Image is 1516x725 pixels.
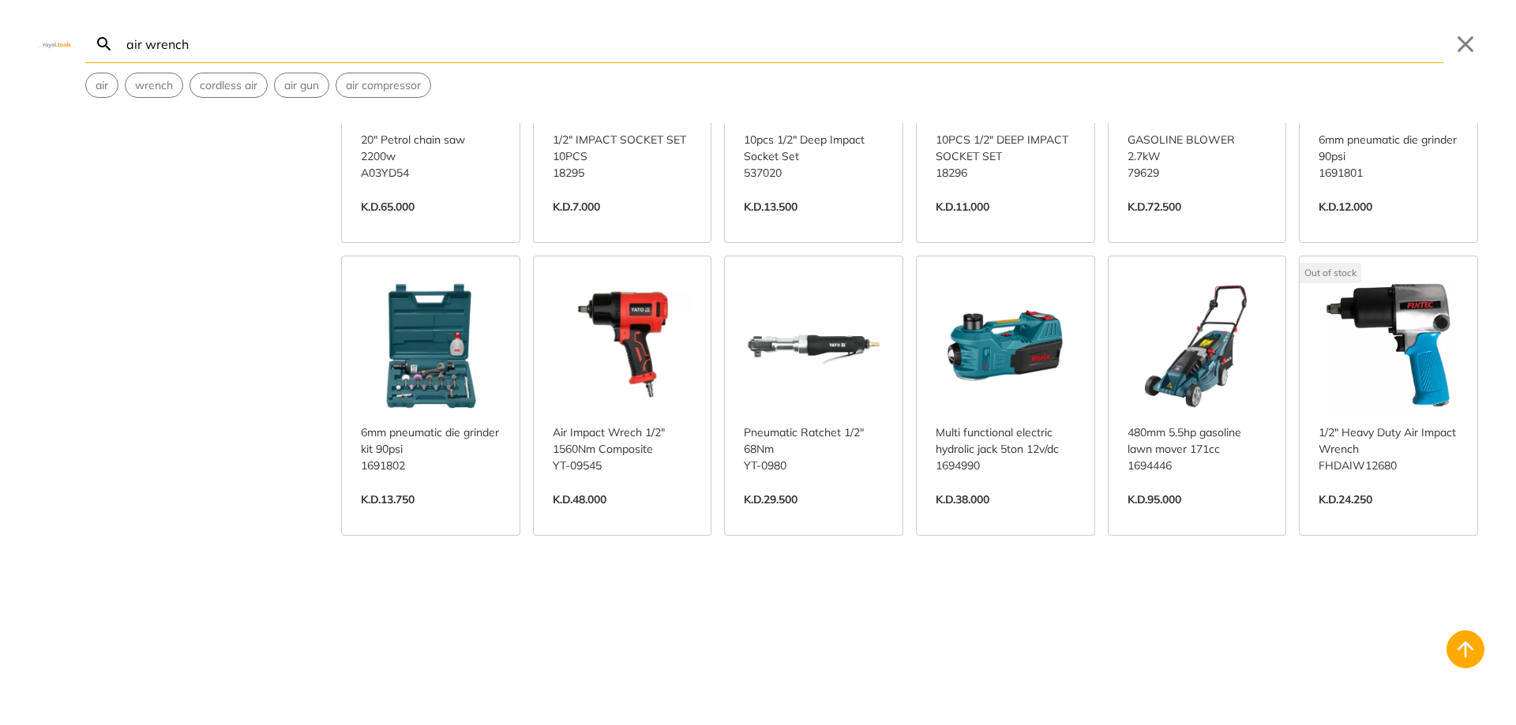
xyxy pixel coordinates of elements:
[123,25,1443,62] input: Search…
[200,77,257,94] span: cordless air
[96,77,108,94] span: air
[1453,32,1478,57] button: Close
[1447,630,1484,668] button: Back to top
[85,73,118,98] div: Suggestion: air
[336,73,431,98] div: Suggestion: air compressor
[95,35,114,54] svg: Search
[190,73,267,97] button: Select suggestion: cordless air
[125,73,183,98] div: Suggestion: wrench
[38,40,76,47] img: Close
[126,73,182,97] button: Select suggestion: wrench
[135,77,173,94] span: wrench
[86,73,118,97] button: Select suggestion: air
[1300,263,1361,283] div: Out of stock
[284,77,319,94] span: air gun
[189,73,268,98] div: Suggestion: cordless air
[336,73,430,97] button: Select suggestion: air compressor
[275,73,328,97] button: Select suggestion: air gun
[1453,637,1478,662] svg: Back to top
[346,77,421,94] span: air compressor
[274,73,329,98] div: Suggestion: air gun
